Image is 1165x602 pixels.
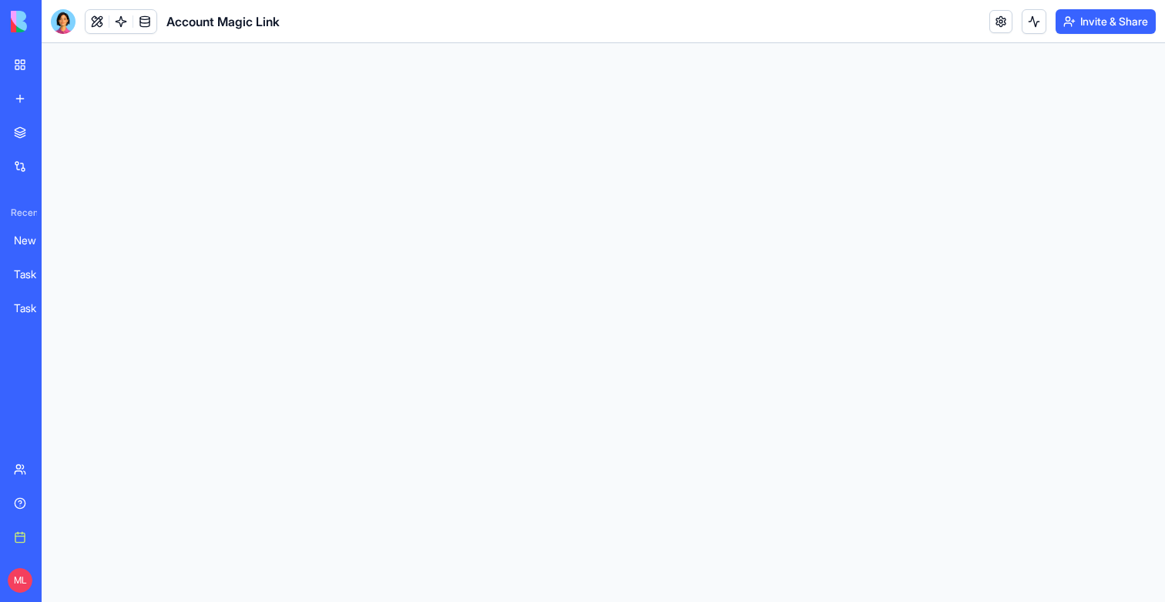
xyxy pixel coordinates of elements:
[166,12,280,31] span: Account Magic Link
[5,207,37,219] span: Recent
[14,233,57,248] div: New App
[14,267,57,282] div: TaskMaster Pro
[8,568,32,593] span: ML
[14,301,57,316] div: TaskMaster Pro
[5,225,66,256] a: New App
[11,11,106,32] img: logo
[5,259,66,290] a: TaskMaster Pro
[5,293,66,324] a: TaskMaster Pro
[1056,9,1156,34] button: Invite & Share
